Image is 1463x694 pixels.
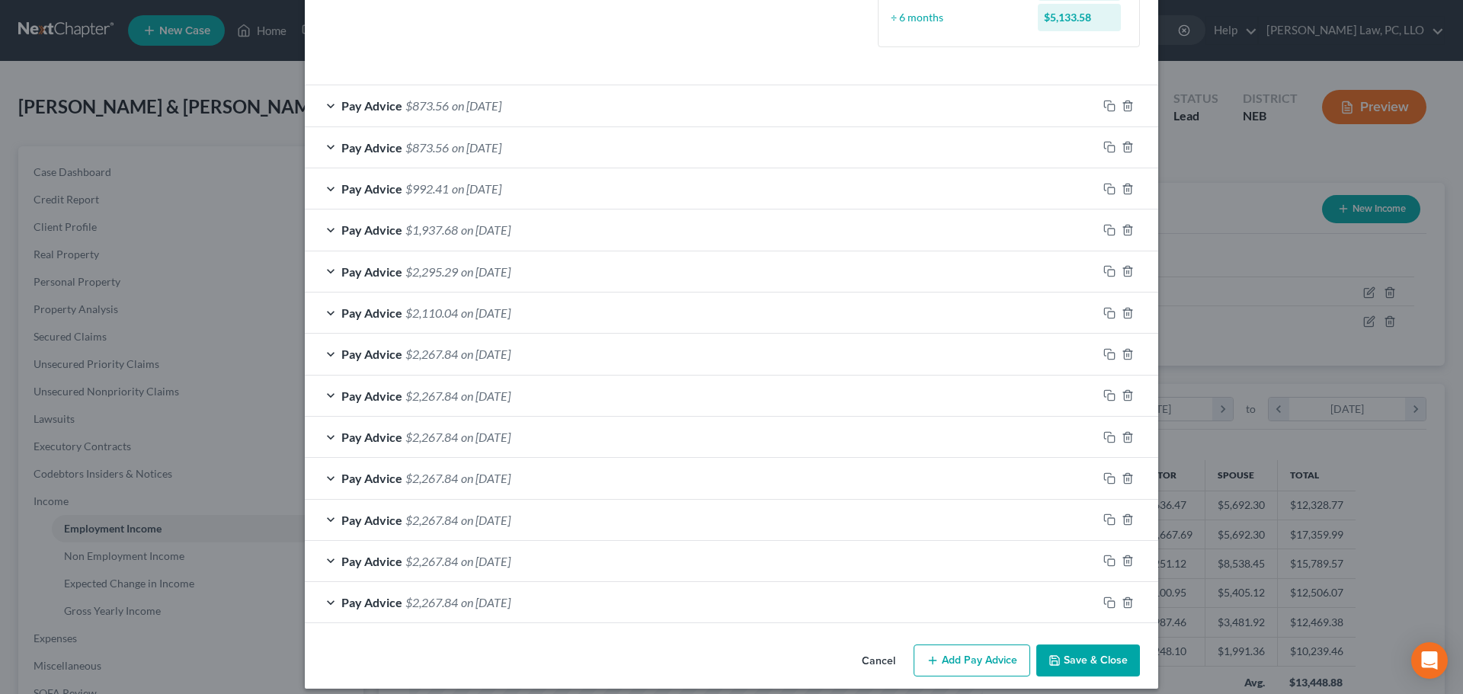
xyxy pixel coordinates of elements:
[452,140,501,155] span: on [DATE]
[405,181,449,196] span: $992.41
[341,140,402,155] span: Pay Advice
[461,264,511,279] span: on [DATE]
[461,305,511,320] span: on [DATE]
[405,305,458,320] span: $2,110.04
[461,347,511,361] span: on [DATE]
[405,347,458,361] span: $2,267.84
[405,98,449,113] span: $873.56
[883,10,1030,25] div: ÷ 6 months
[341,430,402,444] span: Pay Advice
[341,98,402,113] span: Pay Advice
[341,389,402,403] span: Pay Advice
[405,471,458,485] span: $2,267.84
[1038,4,1122,31] div: $5,133.58
[341,264,402,279] span: Pay Advice
[461,554,511,568] span: on [DATE]
[461,389,511,403] span: on [DATE]
[341,471,402,485] span: Pay Advice
[452,98,501,113] span: on [DATE]
[405,140,449,155] span: $873.56
[405,222,458,237] span: $1,937.68
[341,347,402,361] span: Pay Advice
[914,644,1030,676] button: Add Pay Advice
[341,181,402,196] span: Pay Advice
[461,430,511,444] span: on [DATE]
[850,646,908,676] button: Cancel
[405,554,458,568] span: $2,267.84
[341,305,402,320] span: Pay Advice
[461,595,511,609] span: on [DATE]
[461,513,511,527] span: on [DATE]
[405,513,458,527] span: $2,267.84
[1036,644,1140,676] button: Save & Close
[405,389,458,403] span: $2,267.84
[405,264,458,279] span: $2,295.29
[341,595,402,609] span: Pay Advice
[341,222,402,237] span: Pay Advice
[341,554,402,568] span: Pay Advice
[1411,642,1448,679] div: Open Intercom Messenger
[461,222,511,237] span: on [DATE]
[461,471,511,485] span: on [DATE]
[452,181,501,196] span: on [DATE]
[341,513,402,527] span: Pay Advice
[405,595,458,609] span: $2,267.84
[405,430,458,444] span: $2,267.84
